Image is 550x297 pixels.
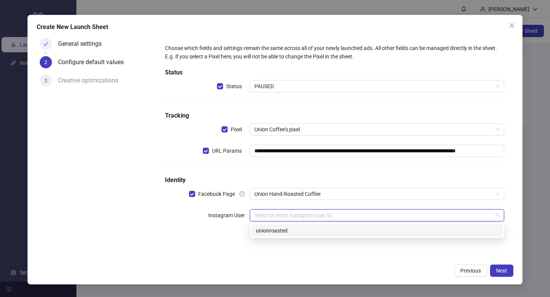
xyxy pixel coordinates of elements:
div: unionroasted [251,224,503,237]
span: Previous [460,268,481,274]
span: Union Coffee's pixel [254,124,500,135]
span: question-circle [239,191,245,197]
span: close [509,23,515,29]
div: Configure default values [58,56,130,68]
button: Close [506,19,518,32]
span: Status [223,82,245,90]
span: check [43,41,49,47]
div: Choose which fields and settings remain the same across all of your newly launched ads. All other... [165,44,504,61]
h5: Identity [165,176,504,185]
label: Instagram User [208,209,250,221]
h5: Tracking [165,111,504,120]
div: Creative optimizations [58,74,125,87]
button: Previous [454,265,487,277]
span: Next [496,268,507,274]
span: Pixel [228,125,245,134]
div: unionroasted [256,226,498,235]
div: General settings [58,38,108,50]
span: 3 [44,77,47,84]
div: Create New Launch Sheet [37,23,513,32]
span: Union Hand-Roasted Coffee [254,188,500,200]
span: Facebook Page [195,190,238,198]
h5: Status [165,68,504,77]
span: PAUSED [254,81,500,92]
span: URL Params [209,147,245,155]
span: 2 [44,59,47,65]
button: Next [490,265,513,277]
